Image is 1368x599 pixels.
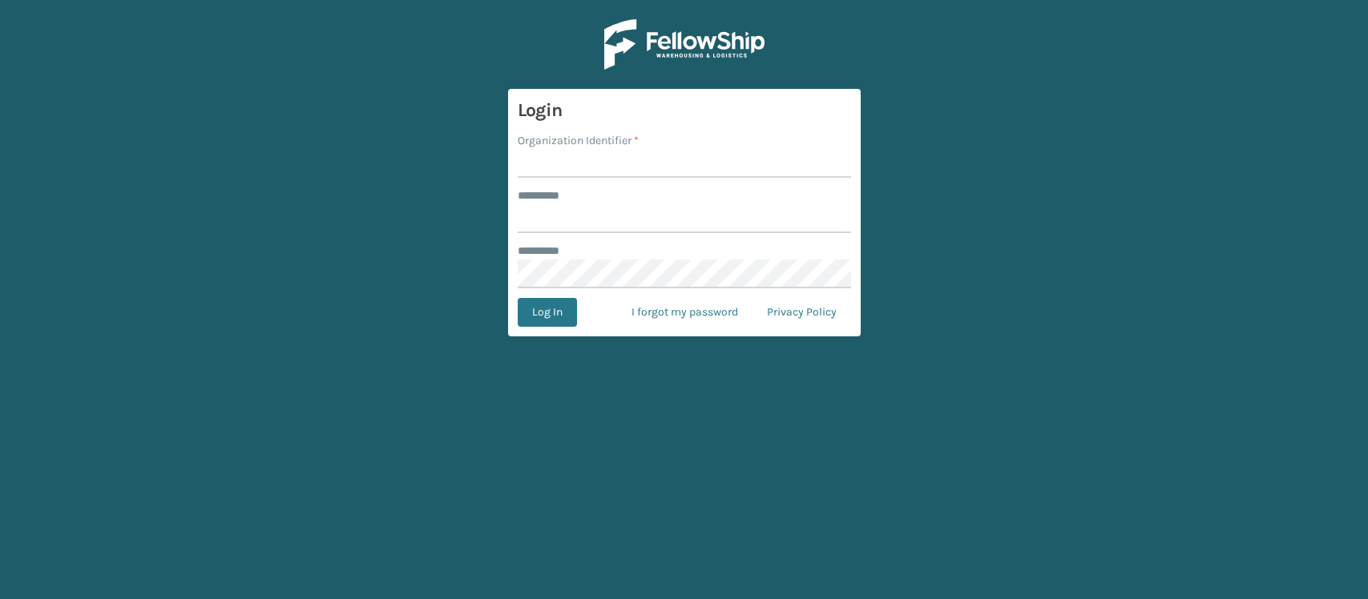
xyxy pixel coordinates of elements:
[518,298,577,327] button: Log In
[604,19,765,70] img: Logo
[518,132,639,149] label: Organization Identifier
[617,298,753,327] a: I forgot my password
[518,98,851,123] h3: Login
[753,298,851,327] a: Privacy Policy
